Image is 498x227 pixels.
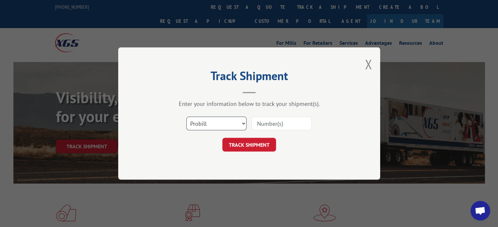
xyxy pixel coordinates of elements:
[365,56,372,73] button: Close modal
[151,100,347,107] div: Enter your information below to track your shipment(s).
[151,71,347,84] h2: Track Shipment
[470,201,490,220] div: Open chat
[222,138,276,152] button: TRACK SHIPMENT
[251,117,312,130] input: Number(s)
